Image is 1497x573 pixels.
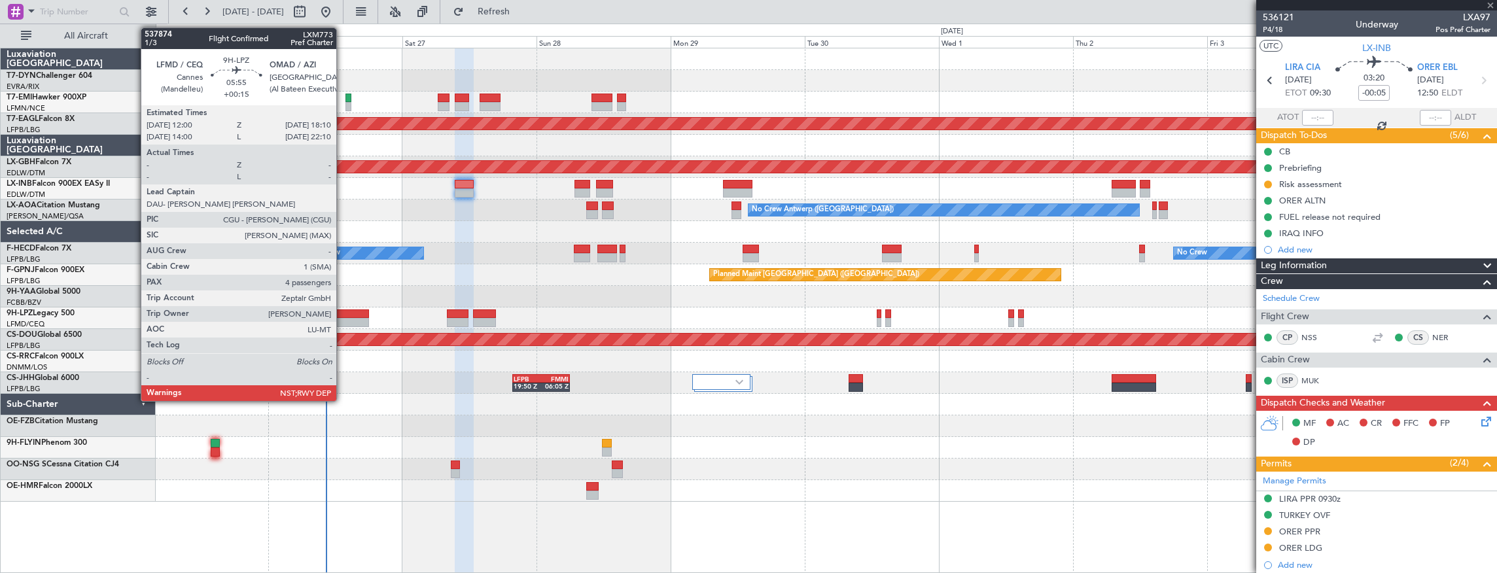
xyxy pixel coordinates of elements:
[1301,332,1331,343] a: NSS
[7,266,84,274] a: F-GPNJFalcon 900EX
[7,417,35,425] span: OE-FZB
[7,482,92,490] a: OE-HMRFalcon 2000LX
[735,379,743,385] img: arrow-gray.svg
[1301,375,1331,387] a: MUK
[176,373,382,392] div: Planned Maint [GEOGRAPHIC_DATA] ([GEOGRAPHIC_DATA])
[7,353,84,360] a: CS-RRCFalcon 900LX
[1278,244,1490,255] div: Add new
[1454,111,1476,124] span: ALDT
[7,201,37,209] span: LX-AOA
[447,1,525,22] button: Refresh
[1450,128,1469,142] span: (5/6)
[1356,18,1398,31] div: Underway
[514,382,541,390] div: 19:50 Z
[1310,87,1331,100] span: 09:30
[752,200,894,220] div: No Crew Antwerp ([GEOGRAPHIC_DATA])
[402,36,537,48] div: Sat 27
[1279,510,1330,521] div: TURKEY OVF
[7,254,41,264] a: LFPB/LBG
[1417,87,1438,100] span: 12:50
[1259,40,1282,52] button: UTC
[1177,243,1207,263] div: No Crew
[7,460,119,468] a: OO-NSG SCessna Citation CJ4
[7,168,45,178] a: EDLW/DTM
[805,36,939,48] div: Tue 30
[7,158,71,166] a: LX-GBHFalcon 7X
[1279,493,1341,504] div: LIRA PPR 0930z
[7,331,82,339] a: CS-DOUGlobal 6500
[7,266,35,274] span: F-GPNJ
[1263,24,1294,35] span: P4/18
[7,94,86,101] a: T7-EMIHawker 900XP
[1263,10,1294,24] span: 536121
[1278,559,1490,570] div: Add new
[1362,41,1391,55] span: LX-INB
[941,26,963,37] div: [DATE]
[1073,36,1207,48] div: Thu 2
[40,2,115,22] input: Trip Number
[541,375,569,383] div: FMMI
[7,180,32,188] span: LX-INB
[7,245,71,252] a: F-HECDFalcon 7X
[7,276,41,286] a: LFPB/LBG
[514,375,541,383] div: LFPB
[7,374,35,382] span: CS-JHH
[7,158,35,166] span: LX-GBH
[1364,72,1384,85] span: 03:20
[1435,24,1490,35] span: Pos Pref Charter
[222,6,284,18] span: [DATE] - [DATE]
[7,309,33,317] span: 9H-LPZ
[1279,211,1381,222] div: FUEL release not required
[1417,61,1458,75] span: ORER EBL
[1440,417,1450,430] span: FP
[7,341,41,351] a: LFPB/LBG
[7,103,45,113] a: LFMN/NCE
[1371,417,1382,430] span: CR
[1279,179,1342,190] div: Risk assessment
[7,374,79,382] a: CS-JHHGlobal 6000
[158,26,181,37] div: [DATE]
[7,331,37,339] span: CS-DOU
[7,460,46,468] span: OO-NSG S
[7,115,39,123] span: T7-EAGL
[1277,373,1298,388] div: ISP
[1261,396,1385,411] span: Dispatch Checks and Weather
[1303,417,1316,430] span: MF
[1441,87,1462,100] span: ELDT
[1279,146,1290,157] div: CB
[1277,330,1298,345] div: CP
[14,26,142,46] button: All Aircraft
[1207,36,1341,48] div: Fri 3
[1303,436,1315,449] span: DP
[7,72,92,80] a: T7-DYNChallenger 604
[537,36,671,48] div: Sun 28
[7,72,36,80] span: T7-DYN
[1261,128,1327,143] span: Dispatch To-Dos
[1279,195,1326,206] div: ORER ALTN
[7,362,47,372] a: DNMM/LOS
[1277,111,1299,124] span: ATOT
[7,309,75,317] a: 9H-LPZLegacy 500
[1407,330,1429,345] div: CS
[7,82,39,92] a: EVRA/RIX
[467,7,521,16] span: Refresh
[7,439,41,447] span: 9H-FLYIN
[156,243,186,263] div: No Crew
[1261,353,1310,368] span: Cabin Crew
[541,382,569,390] div: 06:05 Z
[1285,87,1307,100] span: ETOT
[7,353,35,360] span: CS-RRC
[1261,258,1327,273] span: Leg Information
[1261,309,1309,324] span: Flight Crew
[7,211,84,221] a: [PERSON_NAME]/QSA
[7,417,98,425] a: OE-FZBCitation Mustang
[7,298,41,307] a: FCBB/BZV
[1417,74,1444,87] span: [DATE]
[1263,292,1320,305] a: Schedule Crew
[1435,10,1490,24] span: LXA97
[7,288,80,296] a: 9H-YAAGlobal 5000
[7,288,36,296] span: 9H-YAA
[310,243,340,263] div: No Crew
[1279,526,1320,537] div: ORER PPR
[713,265,919,285] div: Planned Maint [GEOGRAPHIC_DATA] ([GEOGRAPHIC_DATA])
